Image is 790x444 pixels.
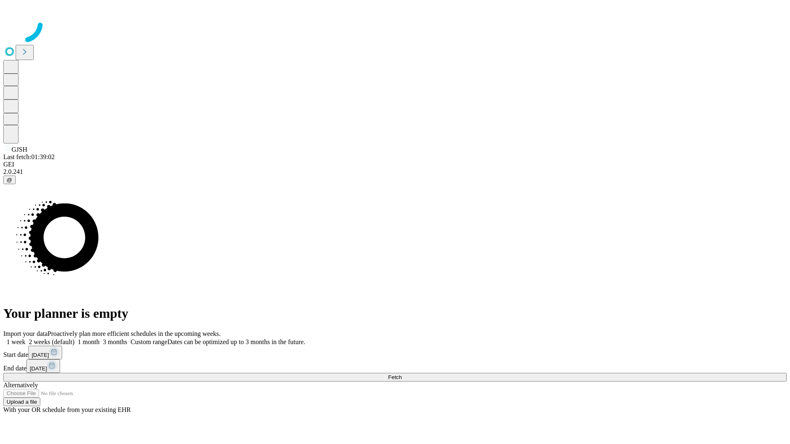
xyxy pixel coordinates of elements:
[28,346,62,359] button: [DATE]
[7,177,12,183] span: @
[3,373,787,382] button: Fetch
[3,406,131,413] span: With your OR schedule from your existing EHR
[26,359,60,373] button: [DATE]
[3,382,38,388] span: Alternatively
[388,374,402,380] span: Fetch
[130,338,167,345] span: Custom range
[3,153,55,160] span: Last fetch: 01:39:02
[3,359,787,373] div: End date
[12,146,27,153] span: GJSH
[3,161,787,168] div: GEI
[3,398,40,406] button: Upload a file
[3,176,16,184] button: @
[3,330,48,337] span: Import your data
[48,330,221,337] span: Proactively plan more efficient schedules in the upcoming weeks.
[30,365,47,372] span: [DATE]
[103,338,127,345] span: 3 months
[3,306,787,321] h1: Your planner is empty
[7,338,26,345] span: 1 week
[3,346,787,359] div: Start date
[78,338,100,345] span: 1 month
[167,338,305,345] span: Dates can be optimized up to 3 months in the future.
[32,352,49,358] span: [DATE]
[29,338,74,345] span: 2 weeks (default)
[3,168,787,176] div: 2.0.241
